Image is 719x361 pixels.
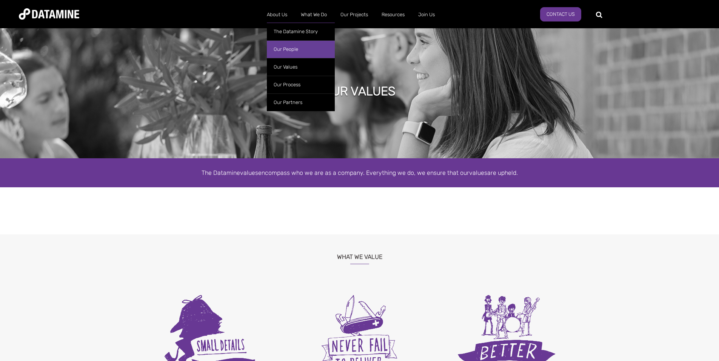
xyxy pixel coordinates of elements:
a: Our Projects [334,5,375,24]
a: Our Values [267,58,335,76]
span: values [240,169,258,176]
span: encompass who we are as a company. Everything we do, we ensure that our [258,169,469,176]
span: are upheld. [487,169,518,176]
a: The Datamine Story [267,23,335,40]
h1: OUR VALUES [324,83,396,99]
img: Datamine [19,8,79,20]
a: About Us [260,5,294,24]
a: What We Do [294,5,334,24]
a: Our Partners [267,93,335,111]
span: values [469,169,487,176]
h3: What We Value [139,244,580,264]
a: Join Us [411,5,442,24]
a: Our Process [267,76,335,93]
a: Resources [375,5,411,24]
a: Our People [267,40,335,58]
span: The Datamine [202,169,240,176]
a: Contact Us [540,7,581,21]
